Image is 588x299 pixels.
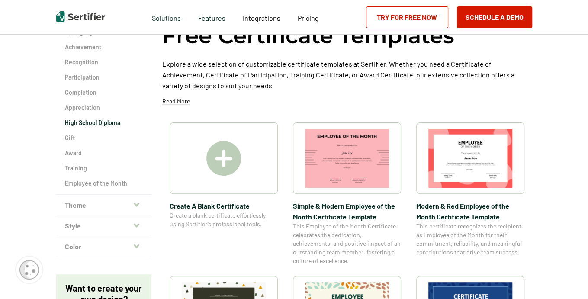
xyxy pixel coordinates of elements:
img: Create A Blank Certificate [206,141,241,176]
a: High School Diploma [65,119,143,127]
img: Modern & Red Employee of the Month Certificate Template [428,129,512,188]
span: Modern & Red Employee of the Month Certificate Template [416,200,524,222]
span: This Employee of the Month Certificate celebrates the dedication, achievements, and positive impa... [293,222,401,265]
span: Solutions [152,12,181,23]
a: Appreciation [65,103,143,112]
span: Integrations [243,14,280,22]
a: Pricing [298,12,319,23]
a: Award [65,149,143,158]
button: Theme [56,195,151,215]
a: Gift [65,134,143,142]
span: Create a blank certificate effortlessly using Sertifier’s professional tools. [170,211,278,228]
span: Pricing [298,14,319,22]
span: This certificate recognizes the recipient as Employee of the Month for their commitment, reliabil... [416,222,524,257]
p: Explore a wide selection of customizable certificate templates at Sertifier. Whether you need a C... [162,58,532,91]
img: Sertifier | Digital Credentialing Platform [56,11,105,22]
span: Features [198,12,225,23]
p: Read More [162,97,190,106]
span: Create A Blank Certificate [170,200,278,211]
a: Integrations [243,12,280,23]
a: Training [65,164,143,173]
iframe: Chat Widget [545,257,588,299]
img: Simple & Modern Employee of the Month Certificate Template [305,129,389,188]
span: Simple & Modern Employee of the Month Certificate Template [293,200,401,222]
a: Modern & Red Employee of the Month Certificate TemplateModern & Red Employee of the Month Certifi... [416,122,524,265]
a: Participation [65,73,143,82]
a: Try for Free Now [366,6,448,28]
a: Completion [65,88,143,97]
div: Category [56,43,151,195]
a: Achievement [65,43,143,51]
button: Color [56,236,151,257]
button: Style [56,215,151,236]
a: Recognition [65,58,143,67]
h1: Free Certificate Templates [162,22,454,50]
a: Employee of the Month [65,179,143,188]
img: Cookie Popup Icon [19,260,39,280]
a: Simple & Modern Employee of the Month Certificate TemplateSimple & Modern Employee of the Month C... [293,122,401,265]
button: Schedule a Demo [457,6,532,28]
